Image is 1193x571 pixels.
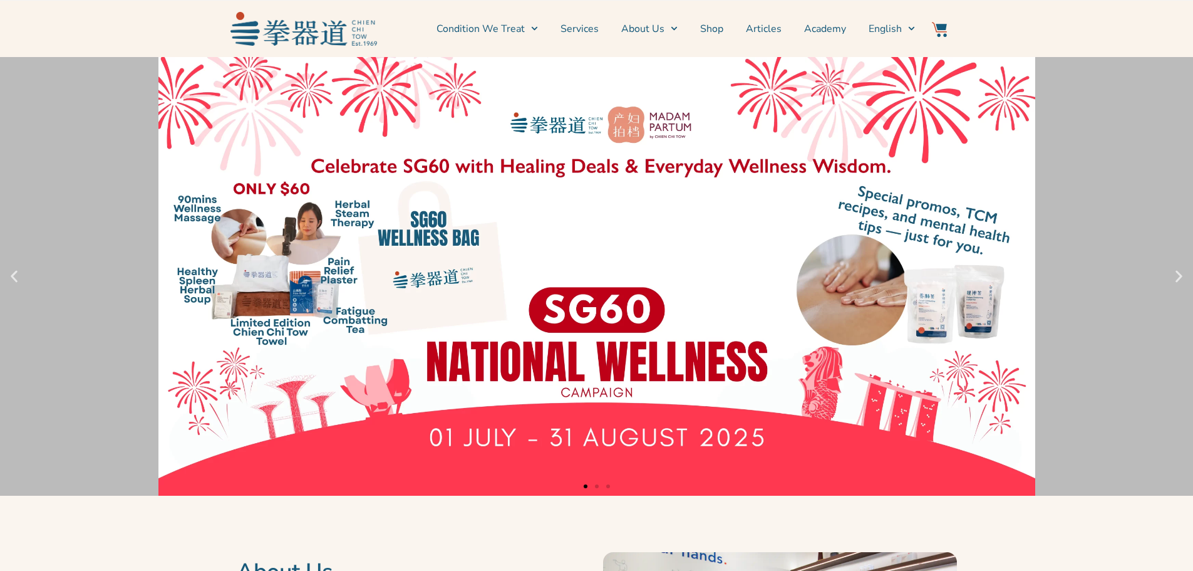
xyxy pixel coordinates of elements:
span: Go to slide 2 [595,485,599,488]
span: Go to slide 3 [606,485,610,488]
a: Shop [700,13,723,45]
a: Academy [804,13,846,45]
a: Services [560,13,599,45]
span: English [869,21,902,36]
a: English [869,13,915,45]
span: Go to slide 1 [584,485,587,488]
div: Next slide [1171,269,1187,285]
a: About Us [621,13,678,45]
a: Articles [746,13,782,45]
nav: Menu [383,13,916,45]
img: Website Icon-03 [932,22,947,37]
a: Condition We Treat [436,13,538,45]
div: Previous slide [6,269,22,285]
